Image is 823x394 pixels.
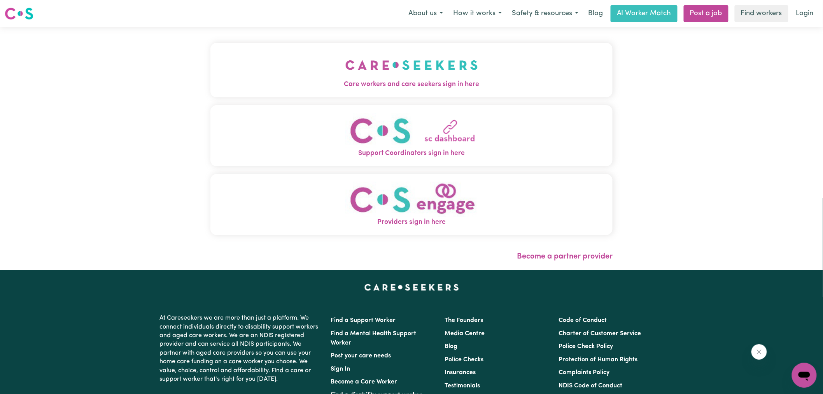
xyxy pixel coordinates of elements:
a: Careseekers home page [364,284,459,290]
a: Complaints Policy [559,369,610,376]
button: Safety & resources [507,5,583,22]
a: Careseekers logo [5,5,33,23]
iframe: Close message [751,344,767,360]
span: Providers sign in here [210,217,613,227]
button: Care workers and care seekers sign in here [210,43,613,97]
a: Code of Conduct [559,317,607,324]
span: Support Coordinators sign in here [210,148,613,158]
button: About us [403,5,448,22]
img: Careseekers logo [5,7,33,21]
a: Become a partner provider [517,253,613,260]
a: Media Centre [445,331,485,337]
a: Blog [445,343,457,350]
a: Find a Mental Health Support Worker [331,331,416,346]
a: Login [791,5,818,22]
button: Support Coordinators sign in here [210,105,613,166]
a: Find workers [735,5,788,22]
button: How it works [448,5,507,22]
span: Care workers and care seekers sign in here [210,79,613,90]
a: Charter of Customer Service [559,331,641,337]
a: Post a job [684,5,728,22]
a: Post your care needs [331,353,391,359]
span: Need any help? [5,5,47,12]
a: The Founders [445,317,483,324]
a: Protection of Human Rights [559,357,638,363]
a: AI Worker Match [611,5,678,22]
a: Testimonials [445,383,480,389]
a: Police Checks [445,357,483,363]
a: NDIS Code of Conduct [559,383,623,389]
a: Police Check Policy [559,343,613,350]
a: Blog [583,5,608,22]
a: Find a Support Worker [331,317,396,324]
a: Become a Care Worker [331,379,397,385]
iframe: Button to launch messaging window [792,363,817,388]
a: Insurances [445,369,476,376]
p: At Careseekers we are more than just a platform. We connect individuals directly to disability su... [159,311,321,387]
button: Providers sign in here [210,174,613,235]
a: Sign In [331,366,350,372]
